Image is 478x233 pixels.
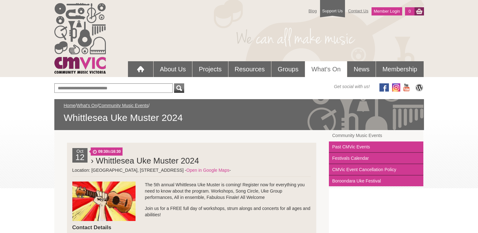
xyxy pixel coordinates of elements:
a: CMVic Event Cancellation Policy [329,164,423,176]
span: to [91,147,123,156]
strong: 16:30 [111,149,121,154]
img: CMVic Blog [414,83,424,92]
h4: Contact Details [72,224,311,231]
a: About Us [154,61,192,77]
img: cmvic_logo.png [54,3,106,74]
a: Groups [271,61,305,77]
a: Member Login [372,7,402,15]
div: / / / [64,102,414,124]
img: WUM_Logo.png [72,182,136,221]
h2: 12 [74,154,86,163]
a: Resources [228,61,271,77]
a: Contact Us [345,5,372,16]
a: 0 [405,7,414,15]
a: Home [64,103,76,108]
h2: › Whittlesea Uke Muster 2024 [91,154,311,167]
a: Projects [192,61,228,77]
a: What's On [77,103,97,108]
a: Community Music Events [99,103,148,108]
a: Open in Google Maps [186,168,229,173]
p: The 5th annual Whittlesea Uke Muster is coming! Register now for everything you need to know abou... [72,182,311,200]
a: Boroondara Uke Festival [329,176,423,186]
p: Join us for a FREE full day of workshops, strum alongs and concerts for all ages and abilities! [72,205,311,218]
span: Whittlesea Uke Muster 2024 [64,112,414,124]
img: icon-instagram.png [392,83,400,92]
a: What's On [305,61,347,77]
a: Membership [376,61,423,77]
span: Get social with us! [334,83,370,90]
a: Blog [306,5,320,16]
a: Past CMVic Events [329,141,423,153]
a: News [347,61,376,77]
a: Festivals Calendar [329,153,423,164]
div: Oct [72,148,88,163]
strong: 09:30 [98,149,108,154]
a: Community Music Events [329,130,423,141]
